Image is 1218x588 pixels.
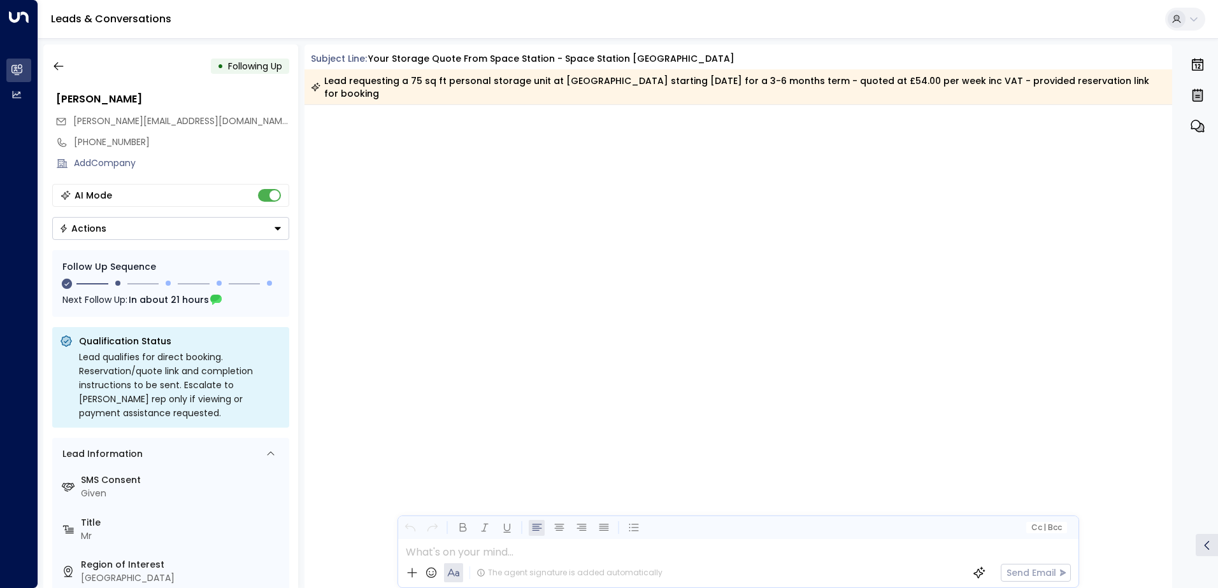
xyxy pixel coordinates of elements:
[424,520,440,536] button: Redo
[81,516,284,529] label: Title
[217,55,224,78] div: •
[56,92,289,107] div: [PERSON_NAME]
[62,260,279,274] div: Follow Up Sequence
[81,529,284,543] div: Mr
[74,136,289,149] div: [PHONE_NUMBER]
[73,115,289,128] span: yuri-mariano@hotmail.com
[74,157,289,170] div: AddCompany
[59,223,106,234] div: Actions
[51,11,171,26] a: Leads & Conversations
[62,293,279,307] div: Next Follow Up:
[402,520,418,536] button: Undo
[79,335,282,347] p: Qualification Status
[73,115,290,127] span: [PERSON_NAME][EMAIL_ADDRESS][DOMAIN_NAME]
[75,189,112,202] div: AI Mode
[1026,522,1066,534] button: Cc|Bcc
[81,487,284,500] div: Given
[476,567,663,578] div: The agent signature is added automatically
[81,558,284,571] label: Region of Interest
[129,293,209,307] span: In about 21 hours
[81,571,284,585] div: [GEOGRAPHIC_DATA]
[368,52,734,66] div: Your storage quote from Space Station - Space Station [GEOGRAPHIC_DATA]
[81,473,284,487] label: SMS Consent
[58,447,143,461] div: Lead Information
[52,217,289,240] div: Button group with a nested menu
[52,217,289,240] button: Actions
[228,60,282,73] span: Following Up
[311,74,1165,100] div: Lead requesting a 75 sq ft personal storage unit at [GEOGRAPHIC_DATA] starting [DATE] for a 3-6 m...
[79,350,282,420] div: Lead qualifies for direct booking. Reservation/quote link and completion instructions to be sent....
[1043,523,1046,532] span: |
[311,52,367,65] span: Subject Line:
[1031,523,1061,532] span: Cc Bcc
